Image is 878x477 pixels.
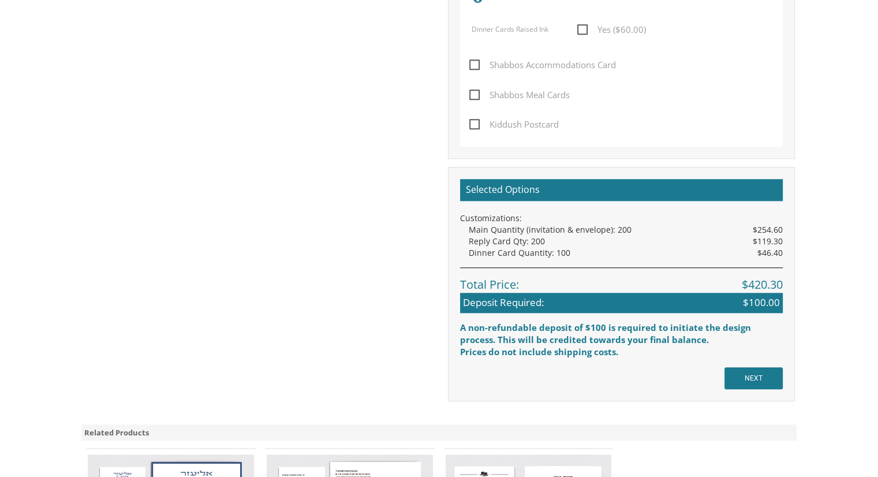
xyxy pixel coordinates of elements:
div: Dinner Card Quantity: 100 [469,247,783,259]
div: Customizations: [460,213,783,224]
span: Shabbos Meal Cards [469,88,570,102]
div: A non-refundable deposit of $100 is required to initiate the design process. This will be credite... [460,322,783,346]
span: $46.40 [757,247,783,259]
input: NEXT [724,367,783,389]
span: $100.00 [743,296,780,310]
span: $119.30 [753,236,783,247]
span: Shabbos Accommodations Card [469,58,616,72]
div: Total Price: [460,267,783,293]
div: Main Quantity (invitation & envelope): 200 [469,224,783,236]
span: Yes ($60.00) [577,23,646,37]
span: $420.30 [742,277,783,293]
span: Kiddush Postcard [469,117,559,132]
label: Dinner Cards Raised Ink [472,24,548,39]
span: $254.60 [753,224,783,236]
h2: Selected Options [460,179,783,201]
div: Deposit Required: [460,293,783,312]
div: Reply Card Qty: 200 [469,236,783,247]
div: Prices do not include shipping costs. [460,346,783,358]
div: Related Products [81,424,797,441]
